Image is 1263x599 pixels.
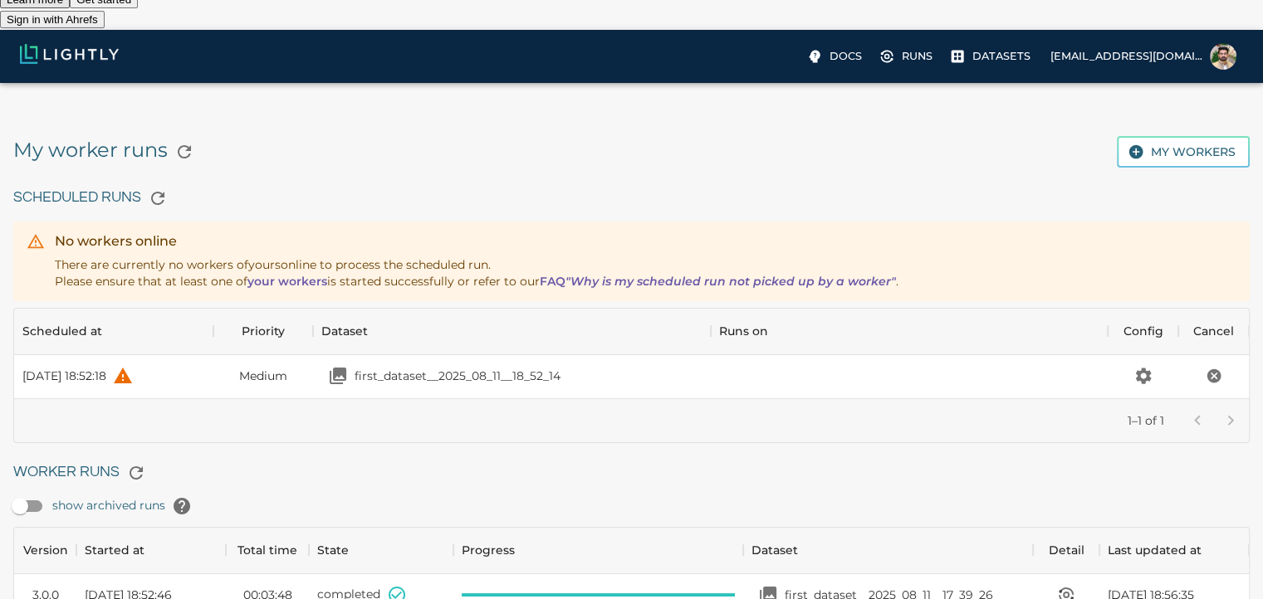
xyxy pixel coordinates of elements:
[23,527,68,573] div: Version
[13,456,1250,489] h6: Worker Runs
[1108,527,1202,573] div: Last updated at
[719,308,768,354] div: Runs on
[1123,308,1163,354] div: Config
[317,527,349,573] div: State
[902,48,933,64] p: Runs
[213,308,313,354] div: Priority
[540,274,896,289] a: FAQ"Why is my scheduled run not picked up by a worker"
[1128,412,1164,429] p: 1–1 of 1
[1033,527,1099,573] div: Detail
[165,489,198,523] button: help
[972,48,1030,64] p: Datasets
[22,368,106,384] div: [DATE] 18:52:18
[1050,48,1203,64] p: [EMAIL_ADDRESS][DOMAIN_NAME]
[946,43,1037,70] label: Datasets
[711,308,1109,354] div: Runs on
[239,368,287,384] span: Medium
[565,274,896,289] i: "Why is my scheduled run not picked up by a worker"
[803,43,869,70] label: Docs
[462,527,515,573] div: Progress
[309,527,453,573] div: State
[1193,308,1234,354] div: Cancel
[1108,308,1178,354] div: Config
[1178,308,1249,354] div: Cancel
[321,359,561,392] a: Open your dataset first_dataset__2025_08_11__18_52_14first_dataset__2025_08_11__18_52_14
[14,527,76,573] div: Version
[313,308,711,354] div: Dataset
[14,308,213,354] div: Scheduled at
[76,527,226,573] div: Started at
[237,527,297,573] div: Total time
[55,231,898,251] div: No workers online
[875,43,939,70] label: Runs
[321,359,355,392] button: Open your dataset first_dataset__2025_08_11__18_52_14
[52,489,198,523] span: show archived runs
[1048,527,1084,573] div: Detail
[7,13,98,26] span: Sign in with Ahrefs
[106,359,140,392] button: help
[355,368,561,384] p: first_dataset__2025_08_11__18_52_14
[1210,43,1236,70] img: Asad Iqbal
[751,527,798,573] div: Dataset
[242,308,285,354] div: Priority
[1099,527,1249,573] div: Last updated at
[830,48,862,64] p: Docs
[55,257,898,289] span: There are currently no workers of yours online to process the scheduled run. Please ensure that a...
[22,308,102,354] div: Scheduled at
[1117,136,1250,168] button: My workers
[1199,361,1229,391] button: Cancel the scheduled run
[247,274,327,289] a: your workers
[13,135,201,168] h5: My worker runs
[321,308,368,354] div: Dataset
[1044,38,1243,75] label: [EMAIL_ADDRESS][DOMAIN_NAME]Asad Iqbal
[13,182,1250,215] h6: Scheduled Runs
[453,527,743,573] div: Progress
[85,527,144,573] div: Started at
[743,527,1033,573] div: Dataset
[20,44,119,64] img: Lightly
[226,527,309,573] div: Total time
